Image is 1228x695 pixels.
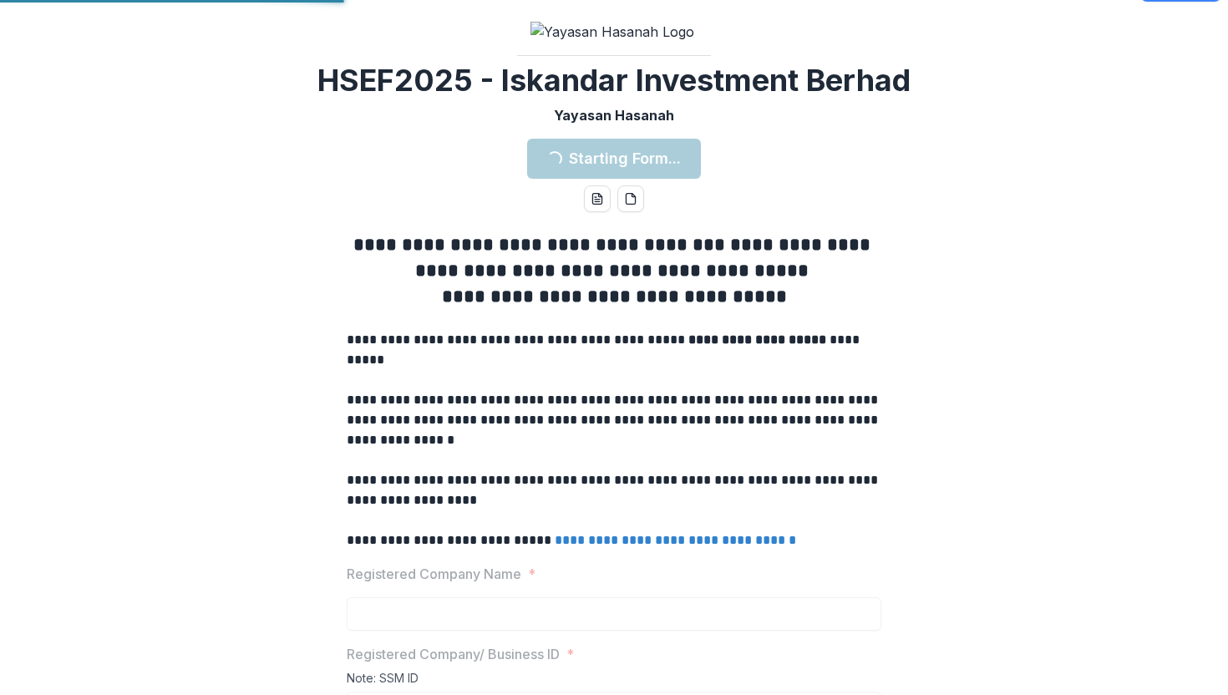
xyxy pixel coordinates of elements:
button: Starting Form... [527,139,701,179]
p: Yayasan Hasanah [554,105,674,125]
p: Registered Company/ Business ID [347,644,560,664]
button: pdf-download [617,185,644,212]
h2: HSEF2025 - Iskandar Investment Berhad [317,63,911,99]
div: Note: SSM ID [347,671,881,692]
button: word-download [584,185,611,212]
p: Registered Company Name [347,564,521,584]
img: Yayasan Hasanah Logo [530,22,698,42]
